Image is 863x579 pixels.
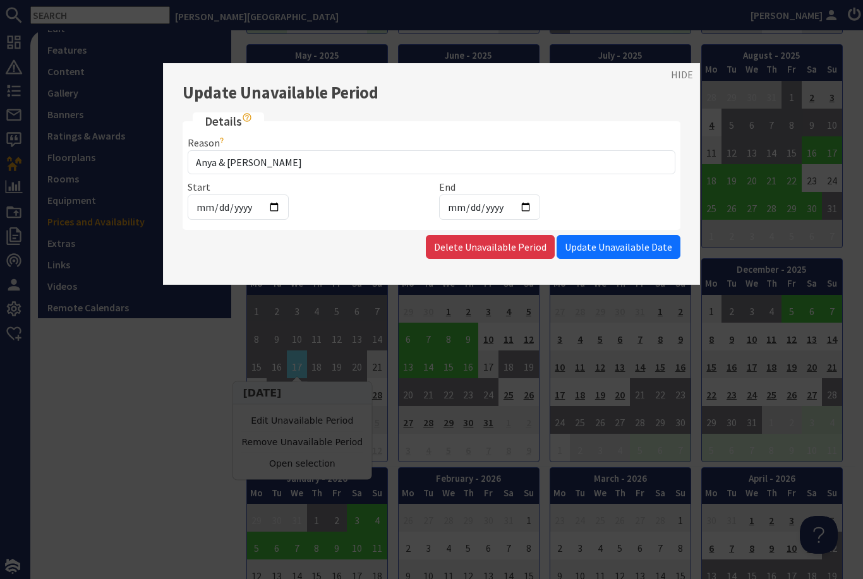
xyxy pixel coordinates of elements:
span: Update Unavailable Date [565,241,672,253]
label: End [439,181,456,193]
label: Start [188,181,210,193]
legend: Details [193,112,264,131]
i: Show hints [242,112,252,122]
a: Delete Unavailable Period [426,235,555,259]
h2: Update Unavailable Period [183,83,680,103]
button: Update Unavailable Date [557,235,680,259]
label: Reason [188,136,227,149]
a: HIDE [671,67,693,82]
